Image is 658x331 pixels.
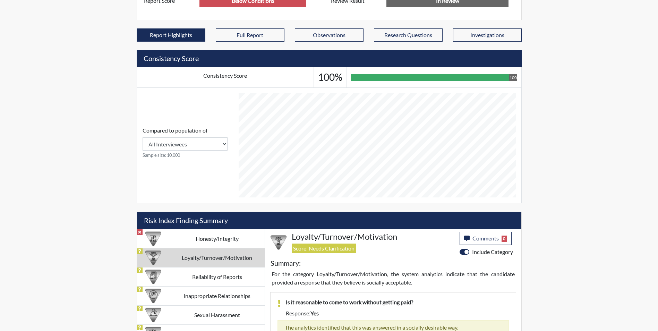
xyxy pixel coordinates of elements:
span: 0 [502,236,507,242]
h5: Summary: [271,259,301,267]
label: Compared to population of [143,126,207,135]
span: yes [310,310,319,316]
h5: Consistency Score [137,50,522,67]
img: CATEGORY%20ICON-23.dd685920.png [145,307,161,323]
h4: Loyalty/Turnover/Motivation [292,232,454,242]
img: CATEGORY%20ICON-17.40ef8247.png [271,235,287,251]
img: CATEGORY%20ICON-20.4a32fe39.png [145,269,161,285]
td: Reliability of Reports [170,267,265,286]
label: Include Category [472,248,513,256]
h3: 100% [318,71,342,83]
td: Consistency Score [137,67,314,88]
p: For the category Loyalty/Turnover/Motivation, the system analytics indicate that the candidate pr... [272,270,515,287]
span: Comments [472,235,499,241]
span: Score: Needs Clarification [292,244,356,253]
div: Consistency Score comparison among population [143,126,228,159]
button: Comments0 [460,232,512,245]
small: Sample size: 10,000 [143,152,228,159]
td: Honesty/Integrity [170,229,265,248]
img: CATEGORY%20ICON-11.a5f294f4.png [145,231,161,247]
td: Inappropriate Relationships [170,286,265,305]
div: 100 [509,74,517,81]
h5: Risk Index Finding Summary [137,212,521,229]
button: Investigations [453,28,522,42]
button: Report Highlights [137,28,205,42]
p: Is it reasonable to come to work without getting paid? [286,298,509,306]
button: Full Report [216,28,284,42]
img: CATEGORY%20ICON-17.40ef8247.png [145,250,161,266]
button: Observations [295,28,364,42]
td: Sexual Harassment [170,305,265,324]
td: Loyalty/Turnover/Motivation [170,248,265,267]
button: Research Questions [374,28,443,42]
div: Response: [281,309,514,317]
img: CATEGORY%20ICON-14.139f8ef7.png [145,288,161,304]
